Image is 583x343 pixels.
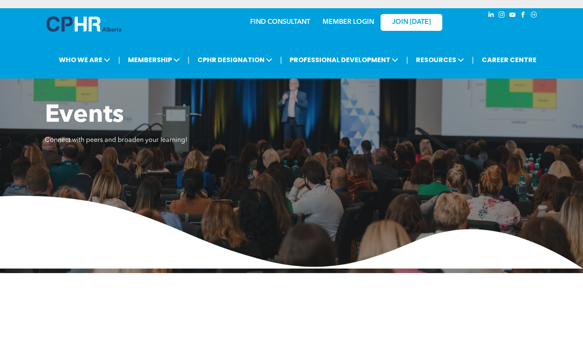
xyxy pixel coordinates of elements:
[472,51,474,68] li: |
[195,52,275,67] span: CPHR DESIGNATION
[392,19,431,26] span: JOIN [DATE]
[125,52,182,67] span: MEMBERSHIP
[530,10,539,21] a: Social network
[188,51,190,68] li: |
[45,137,187,144] span: Connect with peers and broaden your learning!
[487,10,496,21] a: linkedin
[413,52,467,67] span: RESOURCES
[46,16,121,32] img: A blue and white logo for cp alberta
[45,103,124,128] span: Events
[479,52,539,67] a: CAREER CENTRE
[323,19,374,25] a: MEMBER LOGIN
[280,51,282,68] li: |
[250,19,310,25] a: FIND CONSULTANT
[118,51,120,68] li: |
[287,52,401,67] span: PROFESSIONAL DEVELOPMENT
[381,14,442,31] a: JOIN [DATE]
[519,10,528,21] a: facebook
[56,52,113,67] span: WHO WE ARE
[508,10,517,21] a: youtube
[497,10,506,21] a: instagram
[406,51,408,68] li: |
